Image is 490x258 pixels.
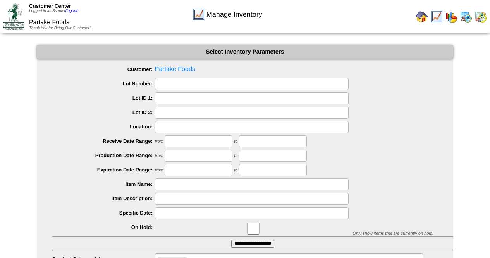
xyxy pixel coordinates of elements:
[155,168,163,173] span: from
[430,10,443,23] img: line_graph.gif
[52,224,155,230] label: On Hold:
[52,152,155,158] label: Production Date Range:
[65,9,79,13] a: (logout)
[52,181,155,187] label: Item Name:
[234,168,237,173] span: to
[52,210,155,216] label: Specific Date:
[52,196,155,201] label: Item Description:
[29,9,79,13] span: Logged in as Ssquier
[445,10,457,23] img: graph.gif
[206,10,262,19] span: Manage Inventory
[155,139,163,144] span: from
[155,154,163,158] span: from
[52,64,453,75] span: Partake Foods
[29,26,91,30] span: Thank You for Being Our Customer!
[29,19,69,26] span: Partake Foods
[3,3,24,29] img: ZoRoCo_Logo(Green%26Foil)%20jpg.webp
[352,231,433,236] span: Only show items that are currently on hold.
[234,154,237,158] span: to
[29,3,71,9] span: Customer Center
[52,124,155,130] label: Location:
[460,10,472,23] img: calendarprod.gif
[193,8,205,21] img: line_graph.gif
[37,45,453,59] div: Select Inventory Parameters
[52,95,155,101] label: Lot ID 1:
[475,10,487,23] img: calendarinout.gif
[234,139,237,144] span: to
[52,167,155,173] label: Expiration Date Range:
[52,81,155,87] label: Lot Number:
[52,138,155,144] label: Receive Date Range:
[52,109,155,115] label: Lot ID 2:
[416,10,428,23] img: home.gif
[52,66,155,72] label: Customer:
